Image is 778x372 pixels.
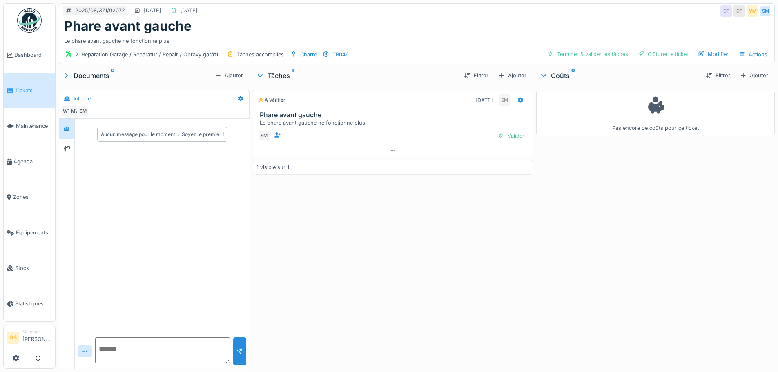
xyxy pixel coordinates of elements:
[144,7,161,14] div: [DATE]
[64,18,192,34] h1: Phare avant gauche
[212,70,246,81] div: Ajouter
[292,71,294,80] sup: 1
[180,7,198,14] div: [DATE]
[695,49,732,60] div: Modifier
[4,144,55,179] a: Agenda
[260,111,529,119] h3: Phare avant gauche
[4,286,55,321] a: Statistiques
[4,250,55,286] a: Stock
[702,70,733,81] div: Filtrer
[15,87,52,94] span: Tickets
[22,329,52,346] li: [PERSON_NAME]
[720,5,732,17] div: DF
[4,73,55,108] a: Tickets
[77,105,89,117] div: SM
[258,97,285,104] div: À vérifier
[237,51,284,58] div: Tâches accomplies
[4,37,55,73] a: Dashboard
[15,300,52,307] span: Statistiques
[16,229,52,236] span: Équipements
[61,105,72,117] div: WT
[495,130,528,141] div: Valider
[571,71,575,80] sup: 0
[300,51,319,58] div: Charroi
[13,193,52,201] span: Zones
[260,119,529,127] div: Le phare avant gauche ne fonctionne plus
[16,122,52,130] span: Maintenance
[7,329,52,348] a: GS Manager[PERSON_NAME]
[22,329,52,335] div: Manager
[15,264,52,272] span: Stock
[4,108,55,144] a: Maintenance
[760,5,771,17] div: SM
[332,51,349,58] div: TR046
[542,94,769,132] div: Pas encore de coûts pour ce ticket
[461,70,492,81] div: Filtrer
[4,215,55,250] a: Équipements
[111,71,115,80] sup: 0
[69,105,80,117] div: MV
[735,49,771,60] div: Actions
[737,70,771,81] div: Ajouter
[64,34,769,45] div: Le phare avant gauche ne fonctionne plus
[62,71,212,80] div: Documents
[17,8,42,33] img: Badge_color-CXgf-gQk.svg
[258,130,270,141] div: SM
[14,51,52,59] span: Dashboard
[495,70,530,81] div: Ajouter
[475,96,493,104] div: [DATE]
[544,49,631,60] div: Terminer & valider les tâches
[75,7,125,14] div: 2025/08/371/02072
[256,71,457,80] div: Tâches
[733,5,745,17] div: DF
[7,332,19,344] li: GS
[499,94,510,106] div: SM
[4,179,55,215] a: Zones
[256,163,289,171] div: 1 visible sur 1
[539,71,699,80] div: Coûts
[75,51,218,58] div: 2. Réparation Garage / Reparatur / Repair / Opravy garáží
[635,49,691,60] div: Clôturer le ticket
[101,131,224,138] div: Aucun message pour le moment … Soyez le premier !
[74,95,91,102] div: Interne
[747,5,758,17] div: MV
[13,158,52,165] span: Agenda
